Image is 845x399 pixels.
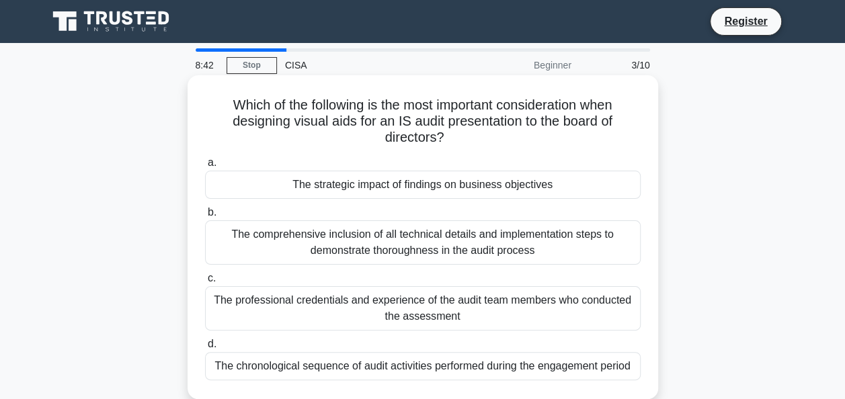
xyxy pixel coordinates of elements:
div: 8:42 [188,52,227,79]
div: The strategic impact of findings on business objectives [205,171,641,199]
div: CISA [277,52,462,79]
a: Stop [227,57,277,74]
span: a. [208,157,216,168]
div: 3/10 [579,52,658,79]
div: The chronological sequence of audit activities performed during the engagement period [205,352,641,380]
h5: Which of the following is the most important consideration when designing visual aids for an IS a... [204,97,642,146]
div: Beginner [462,52,579,79]
a: Register [716,13,775,30]
span: c. [208,272,216,283]
div: The comprehensive inclusion of all technical details and implementation steps to demonstrate thor... [205,220,641,265]
div: The professional credentials and experience of the audit team members who conducted the assessment [205,286,641,330]
span: d. [208,338,216,349]
span: b. [208,206,216,218]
